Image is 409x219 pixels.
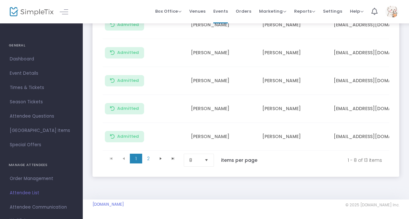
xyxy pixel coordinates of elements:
[258,123,330,151] td: [PERSON_NAME]
[117,22,139,27] span: Admitted
[117,78,139,83] span: Admitted
[187,39,258,67] td: [PERSON_NAME]
[10,55,73,63] span: Dashboard
[10,126,73,135] span: [GEOGRAPHIC_DATA] Items
[155,154,167,163] span: Go to the next page
[10,112,73,121] span: Attendee Questions
[10,141,73,149] span: Special Offers
[271,154,382,167] kendo-pager-info: 1 - 8 of 13 items
[105,131,144,142] button: Admitted
[350,8,364,14] span: Help
[117,106,139,111] span: Admitted
[258,67,330,95] td: [PERSON_NAME]
[130,154,142,163] span: Page 1
[9,39,74,52] h4: GENERAL
[10,69,73,78] span: Event Details
[187,123,258,151] td: [PERSON_NAME]
[258,11,330,39] td: [PERSON_NAME]
[105,19,144,31] button: Admitted
[187,67,258,95] td: [PERSON_NAME]
[10,189,73,197] span: Attendee List
[10,174,73,183] span: Order Management
[189,157,199,163] span: 8
[117,134,139,139] span: Admitted
[323,3,342,19] span: Settings
[345,202,399,208] span: © 2025 [DOMAIN_NAME] Inc.
[187,11,258,39] td: [PERSON_NAME]
[142,154,155,163] span: Page 2
[10,98,73,106] span: Season Tickets
[155,8,181,14] span: Box Office
[189,3,205,19] span: Venues
[258,95,330,123] td: [PERSON_NAME]
[10,203,73,212] span: Attendee Communication
[187,95,258,123] td: [PERSON_NAME]
[158,156,163,161] span: Go to the next page
[105,103,144,114] button: Admitted
[221,157,257,163] label: items per page
[9,159,74,172] h4: MANAGE ATTENDEES
[202,154,211,166] button: Select
[294,8,315,14] span: Reports
[10,84,73,92] span: Times & Tickets
[259,8,286,14] span: Marketing
[236,3,251,19] span: Orders
[213,3,228,19] span: Events
[93,202,124,207] a: [DOMAIN_NAME]
[258,39,330,67] td: [PERSON_NAME]
[170,156,176,161] span: Go to the last page
[105,75,144,86] button: Admitted
[117,50,139,55] span: Admitted
[105,47,144,58] button: Admitted
[167,154,179,163] span: Go to the last page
